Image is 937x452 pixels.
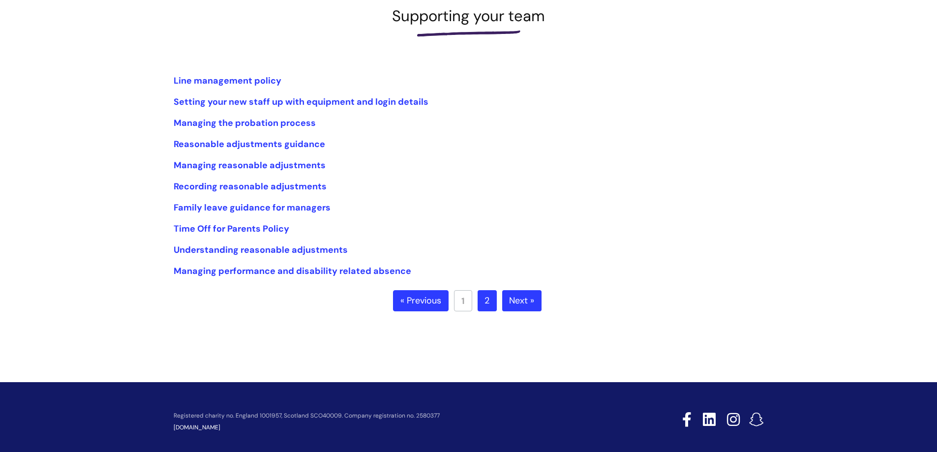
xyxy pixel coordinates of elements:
h1: Supporting your team [174,7,764,25]
a: « Previous [393,290,449,312]
a: Next » [502,290,542,312]
a: Managing reasonable adjustments [174,159,326,171]
a: Managing performance and disability related absence [174,265,411,277]
a: Time Off for Parents Policy [174,223,289,235]
a: Recording reasonable adjustments [174,181,327,192]
a: Line management policy [174,75,281,87]
a: Setting your new staff up with equipment and login details [174,96,428,108]
a: [DOMAIN_NAME] [174,423,220,431]
a: Understanding reasonable adjustments [174,244,348,256]
a: 2 [478,290,497,312]
a: Family leave guidance for managers [174,202,331,213]
a: Managing the probation process [174,117,316,129]
p: Registered charity no. England 1001957, Scotland SCO40009. Company registration no. 2580377 [174,413,612,419]
a: Reasonable adjustments guidance [174,138,325,150]
a: 1 [454,290,472,311]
